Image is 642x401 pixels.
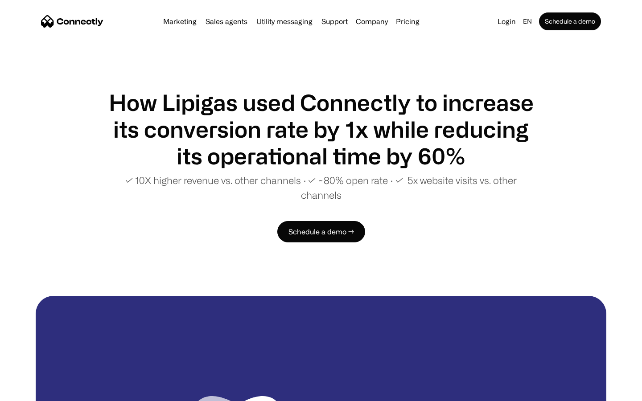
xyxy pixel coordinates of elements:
a: Schedule a demo [539,12,601,30]
a: Marketing [160,18,200,25]
a: Schedule a demo → [277,221,365,242]
ul: Language list [18,385,53,398]
a: Utility messaging [253,18,316,25]
a: Pricing [392,18,423,25]
aside: Language selected: English [9,385,53,398]
a: Sales agents [202,18,251,25]
div: Company [356,15,388,28]
p: ✓ 10X higher revenue vs. other channels ∙ ✓ ~80% open rate ∙ ✓ 5x website visits vs. other channels [107,173,535,202]
a: Support [318,18,351,25]
a: Login [494,15,519,28]
div: en [523,15,532,28]
h1: How Lipigas used Connectly to increase its conversion rate by 1x while reducing its operational t... [107,89,535,169]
